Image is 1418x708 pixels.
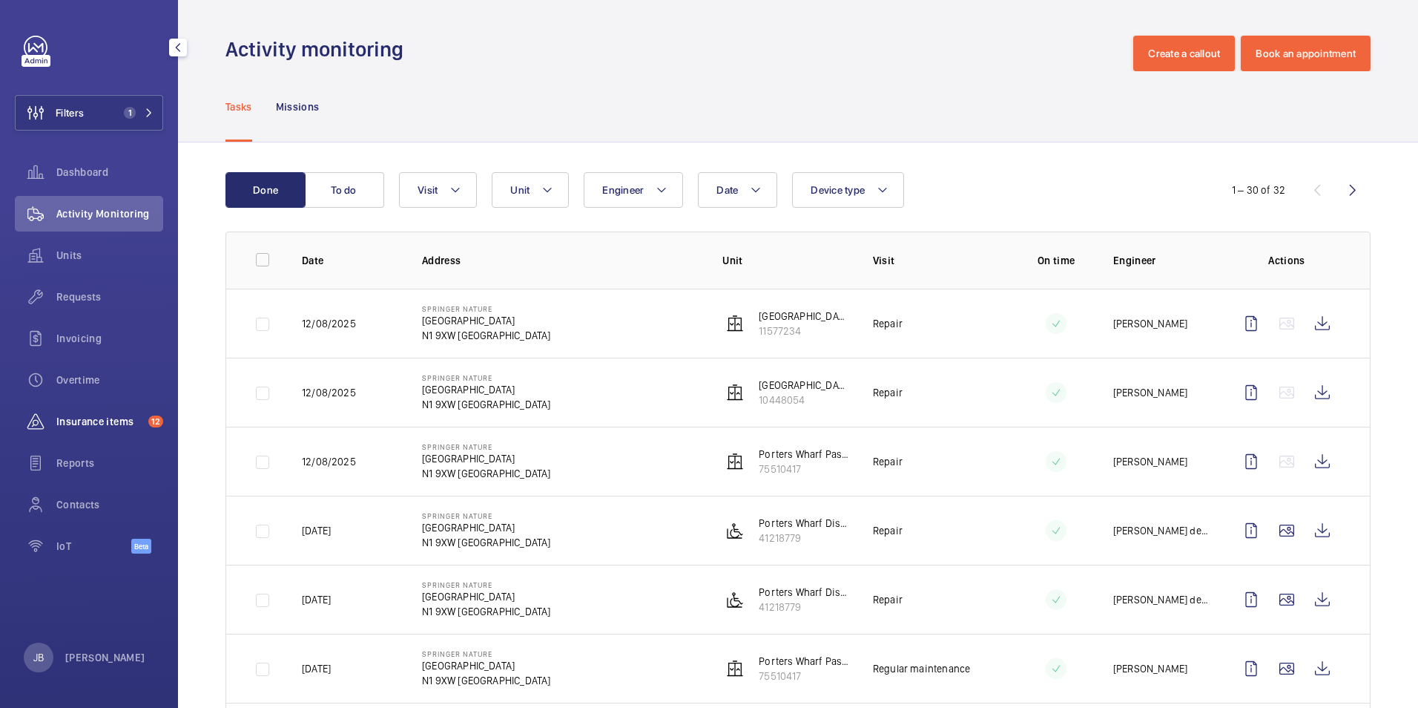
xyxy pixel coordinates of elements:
p: 75510417 [759,669,849,684]
p: [PERSON_NAME] [1113,316,1187,331]
img: elevator.svg [726,453,744,471]
p: Missions [276,99,320,114]
p: [GEOGRAPHIC_DATA] South Passenger Lift (5FLR) [759,378,849,393]
p: On time [1023,253,1089,268]
p: Repair [873,316,903,331]
p: 12/08/2025 [302,385,356,400]
span: Visit [418,184,438,196]
p: Date [302,253,398,268]
p: [PERSON_NAME] [1113,385,1187,400]
span: Requests [56,289,163,304]
p: Unit [722,253,849,268]
div: 1 – 30 of 32 [1232,183,1285,197]
button: To do [304,172,384,208]
p: 12/08/2025 [302,316,356,331]
span: Beta [131,539,151,554]
p: Springer Nature [422,511,550,520]
p: Porters Wharf Passenger Lift (4FLR) [759,654,849,669]
p: [PERSON_NAME] [1113,454,1187,469]
p: Springer Nature [422,580,550,589]
span: Contacts [56,497,163,512]
p: [PERSON_NAME] [65,650,145,665]
p: [DATE] [302,661,331,676]
p: Repair [873,454,903,469]
span: Unit [510,184,530,196]
button: Filters1 [15,95,163,131]
span: 12 [148,416,163,427]
p: [DATE] [302,592,331,607]
img: platform_lift.svg [726,591,744,609]
p: [DATE] [302,523,331,538]
img: elevator.svg [726,384,744,401]
span: Activity Monitoring [56,206,163,221]
button: Book an appointment [1241,36,1371,71]
button: Engineer [584,172,683,208]
p: N1 9XW [GEOGRAPHIC_DATA] [422,397,550,412]
button: Device type [792,172,904,208]
span: Filters [56,105,84,120]
p: [GEOGRAPHIC_DATA] [422,313,550,328]
p: [GEOGRAPHIC_DATA] [422,451,550,466]
p: 10448054 [759,393,849,407]
button: Create a callout [1133,36,1235,71]
p: 41218779 [759,600,849,614]
p: JB [33,650,44,665]
button: Visit [399,172,477,208]
button: Unit [492,172,569,208]
p: Tasks [225,99,252,114]
span: Device type [811,184,865,196]
p: 75510417 [759,462,849,476]
button: Done [225,172,306,208]
p: [GEOGRAPHIC_DATA] [422,382,550,397]
span: Date [716,184,738,196]
img: platform_lift.svg [726,522,744,540]
span: Invoicing [56,331,163,346]
button: Date [698,172,777,208]
span: IoT [56,539,131,554]
p: Repair [873,523,903,538]
p: N1 9XW [GEOGRAPHIC_DATA] [422,604,550,619]
p: Regular maintenance [873,661,970,676]
p: Visit [873,253,1000,268]
p: [GEOGRAPHIC_DATA] [422,658,550,673]
p: [PERSON_NAME] de [PERSON_NAME] [1113,592,1210,607]
p: Repair [873,592,903,607]
p: Springer Nature [422,649,550,658]
p: N1 9XW [GEOGRAPHIC_DATA] [422,328,550,343]
p: Actions [1233,253,1340,268]
p: [PERSON_NAME] [1113,661,1187,676]
p: N1 9XW [GEOGRAPHIC_DATA] [422,673,550,688]
p: Springer Nature [422,442,550,451]
span: Insurance items [56,414,142,429]
p: Address [422,253,699,268]
img: elevator.svg [726,660,744,678]
p: 41218779 [759,531,849,545]
span: 1 [124,107,136,119]
span: Units [56,248,163,263]
p: Porters Wharf Disabled Lift [759,516,849,531]
p: Springer Nature [422,373,550,382]
span: Reports [56,456,163,471]
p: [PERSON_NAME] de [PERSON_NAME] [1113,523,1210,538]
span: Dashboard [56,165,163,180]
p: N1 9XW [GEOGRAPHIC_DATA] [422,535,550,550]
img: elevator.svg [726,315,744,332]
p: 11577234 [759,324,849,338]
p: [GEOGRAPHIC_DATA] [422,520,550,535]
p: N1 9XW [GEOGRAPHIC_DATA] [422,466,550,481]
p: Engineer [1113,253,1210,268]
p: 12/08/2025 [302,454,356,469]
p: [GEOGRAPHIC_DATA] North Passenger Lift (5FLR) [759,309,849,324]
p: Repair [873,385,903,400]
p: Springer Nature [422,304,550,313]
h1: Activity monitoring [225,36,412,63]
p: [GEOGRAPHIC_DATA] [422,589,550,604]
p: Porters Wharf Passenger Lift (4FLR) [759,447,849,462]
p: Porters Wharf Disabled Lift [759,585,849,600]
span: Engineer [602,184,644,196]
span: Overtime [56,373,163,387]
